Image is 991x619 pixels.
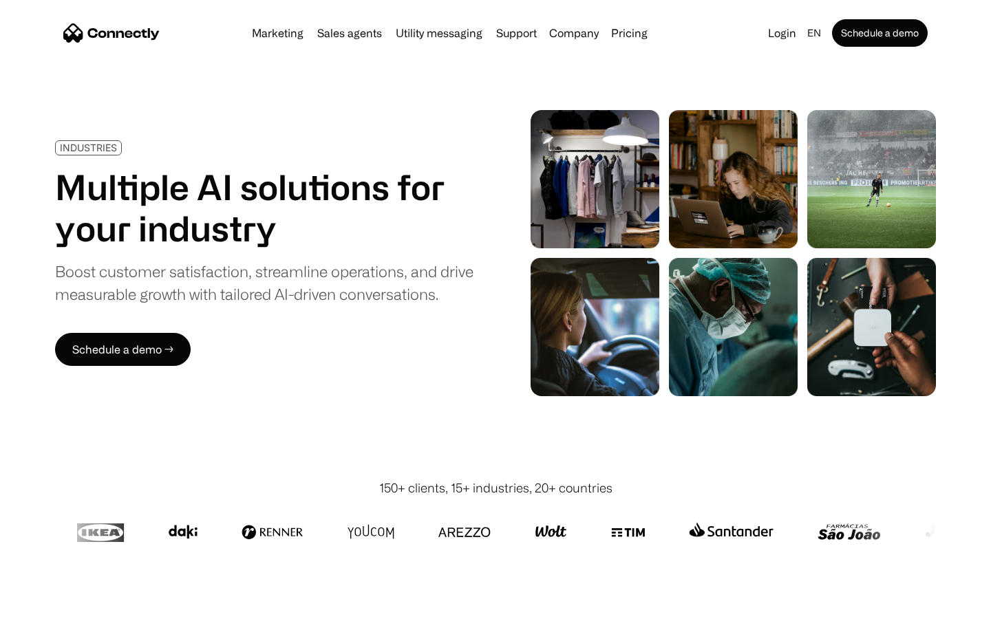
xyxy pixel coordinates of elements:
a: Pricing [606,28,653,39]
a: Marketing [246,28,309,39]
div: 150+ clients, 15+ industries, 20+ countries [379,479,612,497]
aside: Language selected: English [14,594,83,614]
h1: Multiple AI solutions for your industry [55,166,473,249]
a: Schedule a demo → [55,333,191,366]
div: Company [549,23,599,43]
ul: Language list [28,595,83,614]
div: en [807,23,821,43]
a: Sales agents [312,28,387,39]
div: INDUSTRIES [60,142,117,153]
a: Utility messaging [390,28,488,39]
div: Boost customer satisfaction, streamline operations, and drive measurable growth with tailored AI-... [55,260,473,305]
a: Support [491,28,542,39]
a: Login [763,23,802,43]
a: Schedule a demo [832,19,928,47]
